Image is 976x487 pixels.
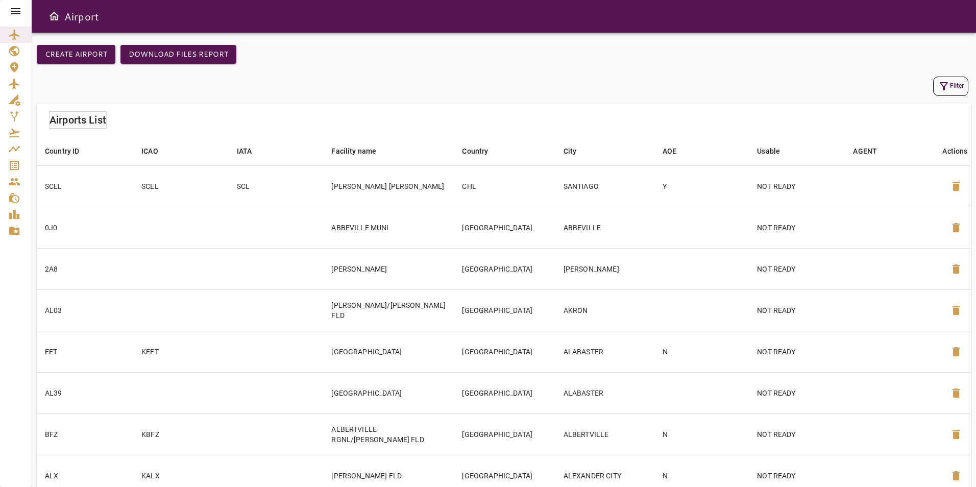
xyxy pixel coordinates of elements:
[323,372,454,413] td: [GEOGRAPHIC_DATA]
[757,223,837,233] p: NOT READY
[757,471,837,481] p: NOT READY
[555,165,654,207] td: SANTIAGO
[50,112,106,128] h6: Airports List
[853,145,890,157] span: AGENT
[944,215,968,240] button: Delete Airport
[555,413,654,455] td: ALBERTVILLE
[331,145,389,157] span: Facility name
[323,207,454,248] td: ABBEVILLE MUNI
[757,305,837,315] p: NOT READY
[950,346,962,358] span: delete
[555,289,654,331] td: AKRON
[950,263,962,275] span: delete
[944,257,968,281] button: Delete Airport
[37,165,133,207] td: SCEL
[462,145,501,157] span: Country
[133,165,228,207] td: SCEL
[564,145,577,157] div: City
[133,413,228,455] td: KBFZ
[229,165,324,207] td: SCL
[654,165,749,207] td: Y
[950,470,962,482] span: delete
[654,331,749,372] td: N
[45,145,80,157] div: Country ID
[564,145,590,157] span: City
[950,180,962,192] span: delete
[555,248,654,289] td: [PERSON_NAME]
[555,207,654,248] td: ABBEVILLE
[37,289,133,331] td: AL03
[757,388,837,398] p: NOT READY
[323,331,454,372] td: [GEOGRAPHIC_DATA]
[454,289,555,331] td: [GEOGRAPHIC_DATA]
[950,387,962,399] span: delete
[757,181,837,191] p: NOT READY
[757,429,837,440] p: NOT READY
[555,372,654,413] td: ALABASTER
[454,165,555,207] td: CHL
[853,145,877,157] div: AGENT
[237,145,252,157] div: IATA
[45,145,93,157] span: Country ID
[331,145,376,157] div: Facility name
[555,331,654,372] td: ALABASTER
[462,145,488,157] div: Country
[944,339,968,364] button: Delete Airport
[950,222,962,234] span: delete
[141,145,158,157] div: ICAO
[141,145,172,157] span: ICAO
[944,298,968,323] button: Delete Airport
[454,372,555,413] td: [GEOGRAPHIC_DATA]
[120,45,236,64] button: Download Files Report
[933,77,968,96] button: Filter
[663,145,690,157] span: AOE
[944,174,968,199] button: Delete Airport
[37,413,133,455] td: BFZ
[757,264,837,274] p: NOT READY
[454,331,555,372] td: [GEOGRAPHIC_DATA]
[757,347,837,357] p: NOT READY
[454,413,555,455] td: [GEOGRAPHIC_DATA]
[64,8,99,25] h6: Airport
[37,331,133,372] td: EET
[944,422,968,447] button: Delete Airport
[133,331,228,372] td: KEET
[944,381,968,405] button: Delete Airport
[757,145,793,157] span: Usable
[37,45,115,64] button: Create airport
[37,248,133,289] td: 2A8
[454,248,555,289] td: [GEOGRAPHIC_DATA]
[323,289,454,331] td: [PERSON_NAME]/[PERSON_NAME] FLD
[44,6,64,27] button: Open drawer
[323,248,454,289] td: [PERSON_NAME]
[237,145,265,157] span: IATA
[950,428,962,441] span: delete
[37,207,133,248] td: 0J0
[950,304,962,316] span: delete
[37,372,133,413] td: AL39
[323,165,454,207] td: [PERSON_NAME] [PERSON_NAME]
[757,145,780,157] div: Usable
[654,413,749,455] td: N
[454,207,555,248] td: [GEOGRAPHIC_DATA]
[663,145,676,157] div: AOE
[323,413,454,455] td: ALBERTVILLE RGNL/[PERSON_NAME] FLD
